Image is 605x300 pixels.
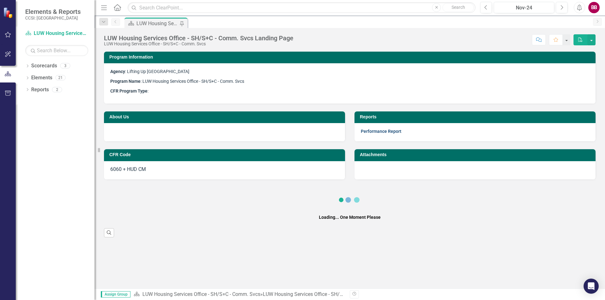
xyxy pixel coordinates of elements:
h3: Reports [360,115,592,119]
span: : [110,88,148,93]
a: Elements [31,74,52,82]
div: 2 [52,87,62,92]
div: 3 [60,63,70,69]
h3: Program Information [109,55,592,59]
div: LUW Housing Services Office - SH/S+C - Comm. Svcs Landing Page [136,20,178,27]
input: Search Below... [25,45,88,56]
div: Open Intercom Messenger [584,279,599,294]
div: LUW Housing Services Office - SH/S+C - Comm. Svcs Landing Page [263,291,413,297]
img: ClearPoint Strategy [3,7,14,18]
div: » [134,291,345,298]
button: Nov-24 [494,2,554,13]
span: : LUW Housing Services Office - SH/S+C - Comm. Svcs [110,79,244,84]
button: Search [442,3,474,12]
button: BB [588,2,600,13]
span: : Lifting Up [GEOGRAPHIC_DATA] [110,69,189,74]
h3: Attachments [360,152,592,157]
div: 21 [55,75,66,81]
a: LUW Housing Services Office - SH/S+C - Comm. Svcs [142,291,260,297]
div: LUW Housing Services Office - SH/S+C - Comm. Svcs [104,42,293,46]
a: Scorecards [31,62,57,70]
span: 6060 + HUD CM [110,166,146,172]
div: LUW Housing Services Office - SH/S+C - Comm. Svcs Landing Page [104,35,293,42]
a: Reports [31,86,49,93]
h3: About Us [109,115,342,119]
strong: Program Name [110,79,141,84]
input: Search ClearPoint... [128,2,475,13]
div: Nov-24 [496,4,552,12]
strong: CFR Program Type [110,88,147,93]
a: LUW Housing Services Office - SH/S+C - Comm. Svcs [25,30,88,37]
small: CCSI: [GEOGRAPHIC_DATA] [25,15,81,20]
span: Assign Group [101,291,130,297]
div: Loading... One Moment Please [319,214,381,220]
strong: Agency [110,69,125,74]
a: Performance Report [361,129,401,134]
span: Elements & Reports [25,8,81,15]
h3: CFR Code [109,152,342,157]
span: Search [452,5,465,10]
